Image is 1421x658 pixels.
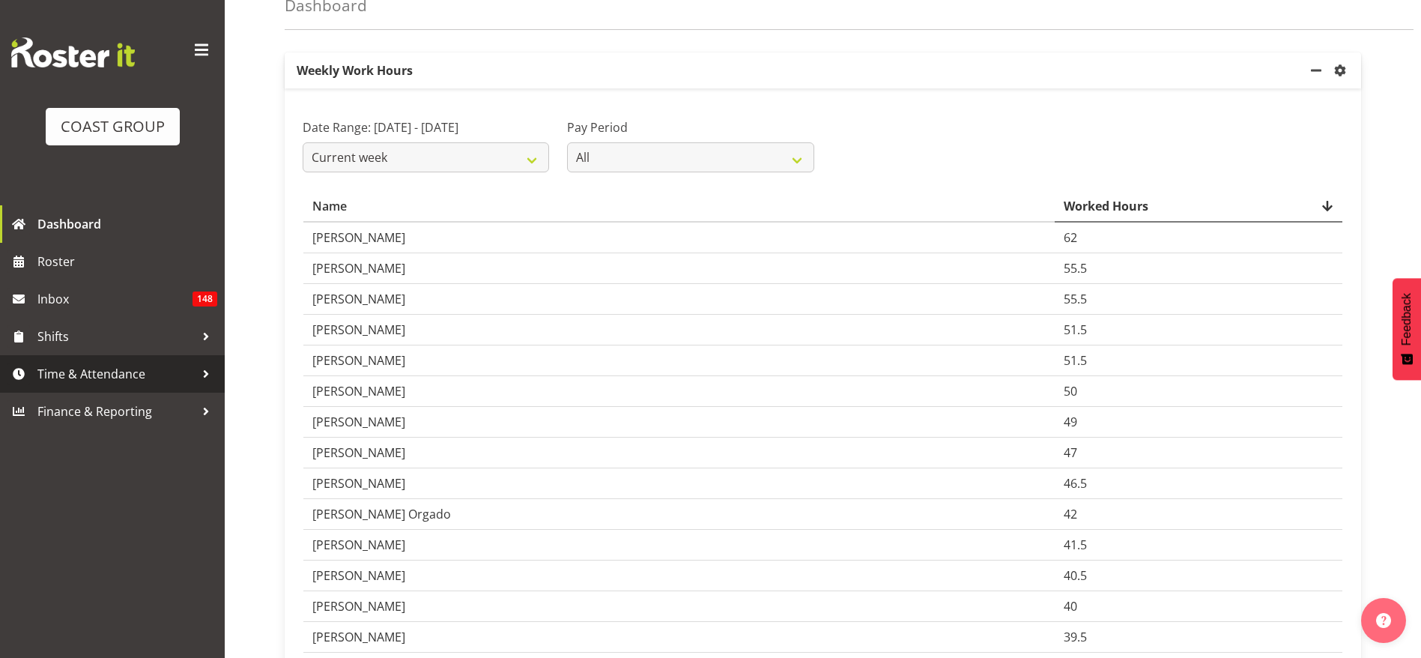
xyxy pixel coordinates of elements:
span: Roster [37,250,217,273]
td: [PERSON_NAME] [303,284,1055,315]
span: 40 [1064,598,1077,615]
span: Finance & Reporting [37,400,195,423]
td: [PERSON_NAME] [303,591,1055,622]
span: 46.5 [1064,475,1087,492]
span: 49 [1064,414,1077,430]
td: [PERSON_NAME] [303,376,1055,407]
span: Feedback [1400,293,1414,345]
td: [PERSON_NAME] [303,315,1055,345]
span: 47 [1064,444,1077,461]
span: 55.5 [1064,260,1087,277]
span: Inbox [37,288,193,310]
img: help-xxl-2.png [1376,613,1391,628]
span: Shifts [37,325,195,348]
button: Feedback - Show survey [1393,278,1421,380]
span: 42 [1064,506,1077,522]
td: [PERSON_NAME] Orgado [303,499,1055,530]
td: [PERSON_NAME] [303,468,1055,499]
img: Rosterit website logo [11,37,135,67]
span: Dashboard [37,213,217,235]
td: [PERSON_NAME] [303,438,1055,468]
td: [PERSON_NAME] [303,253,1055,284]
span: 62 [1064,229,1077,246]
p: Weekly Work Hours [285,52,1307,88]
span: 39.5 [1064,629,1087,645]
div: COAST GROUP [61,115,165,138]
label: Pay Period [567,118,813,136]
td: [PERSON_NAME] [303,622,1055,653]
td: [PERSON_NAME] [303,345,1055,376]
span: 51.5 [1064,322,1087,338]
span: 51.5 [1064,352,1087,369]
span: 40.5 [1064,567,1087,584]
span: 50 [1064,383,1077,399]
span: 148 [193,292,217,307]
td: [PERSON_NAME] [303,407,1055,438]
span: 55.5 [1064,291,1087,307]
label: Date Range: [DATE] - [DATE] [303,118,549,136]
a: settings [1331,61,1355,79]
td: [PERSON_NAME] [303,561,1055,591]
td: [PERSON_NAME] [303,530,1055,561]
div: Name [312,197,1046,215]
a: minimize [1307,52,1331,88]
div: Worked Hours [1064,197,1333,215]
span: Time & Attendance [37,363,195,385]
span: 41.5 [1064,537,1087,553]
td: [PERSON_NAME] [303,223,1055,253]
